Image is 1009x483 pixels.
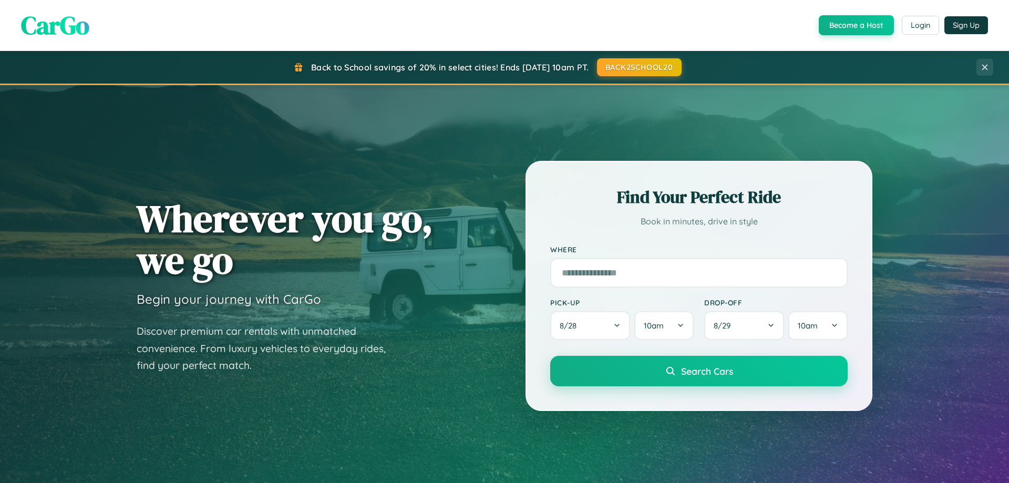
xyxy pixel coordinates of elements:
button: Sign Up [944,16,988,34]
span: 8 / 28 [560,321,582,331]
h3: Begin your journey with CarGo [137,291,321,307]
label: Where [550,245,848,254]
button: 10am [788,311,848,340]
button: BACK2SCHOOL20 [597,58,682,76]
p: Discover premium car rentals with unmatched convenience. From luxury vehicles to everyday rides, ... [137,323,399,374]
span: 10am [644,321,664,331]
button: 10am [634,311,694,340]
span: 10am [798,321,818,331]
span: Back to School savings of 20% in select cities! Ends [DATE] 10am PT. [311,62,589,73]
button: Search Cars [550,356,848,386]
label: Drop-off [704,298,848,307]
h1: Wherever you go, we go [137,198,433,281]
span: CarGo [21,8,89,43]
span: 8 / 29 [714,321,736,331]
button: 8/29 [704,311,784,340]
button: Become a Host [819,15,894,35]
label: Pick-up [550,298,694,307]
p: Book in minutes, drive in style [550,214,848,229]
span: Search Cars [681,365,733,377]
button: Login [902,16,939,35]
h2: Find Your Perfect Ride [550,186,848,209]
button: 8/28 [550,311,630,340]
